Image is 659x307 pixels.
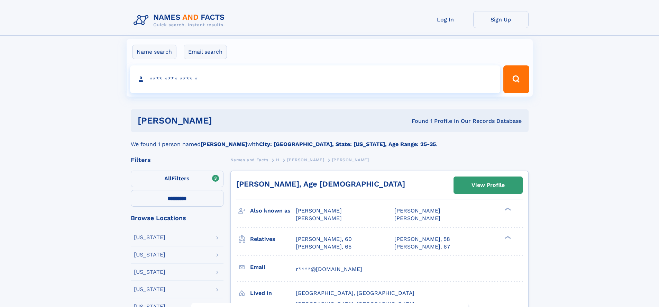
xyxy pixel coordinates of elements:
[418,11,473,28] a: Log In
[296,215,342,222] span: [PERSON_NAME]
[296,207,342,214] span: [PERSON_NAME]
[134,252,165,258] div: [US_STATE]
[132,45,176,59] label: Name search
[259,141,436,147] b: City: [GEOGRAPHIC_DATA], State: [US_STATE], Age Range: 25-35
[503,207,511,211] div: ❯
[184,45,227,59] label: Email search
[332,157,369,162] span: [PERSON_NAME]
[454,177,522,193] a: View Profile
[473,11,529,28] a: Sign Up
[236,180,405,188] a: [PERSON_NAME], Age [DEMOGRAPHIC_DATA]
[312,117,522,125] div: Found 1 Profile In Our Records Database
[134,269,165,275] div: [US_STATE]
[276,157,280,162] span: H
[131,132,529,148] div: We found 1 person named with .
[201,141,247,147] b: [PERSON_NAME]
[296,290,414,296] span: [GEOGRAPHIC_DATA], [GEOGRAPHIC_DATA]
[131,157,223,163] div: Filters
[164,175,172,182] span: All
[131,11,230,30] img: Logo Names and Facts
[250,287,296,299] h3: Lived in
[131,215,223,221] div: Browse Locations
[503,235,511,240] div: ❯
[138,116,312,125] h1: [PERSON_NAME]
[250,205,296,217] h3: Also known as
[230,155,268,164] a: Names and Facts
[250,261,296,273] h3: Email
[472,177,505,193] div: View Profile
[134,235,165,240] div: [US_STATE]
[394,215,440,222] span: [PERSON_NAME]
[287,157,324,162] span: [PERSON_NAME]
[130,65,501,93] input: search input
[250,233,296,245] h3: Relatives
[287,155,324,164] a: [PERSON_NAME]
[394,243,450,251] a: [PERSON_NAME], 67
[276,155,280,164] a: H
[394,207,440,214] span: [PERSON_NAME]
[503,65,529,93] button: Search Button
[134,287,165,292] div: [US_STATE]
[296,235,352,243] a: [PERSON_NAME], 60
[131,171,223,187] label: Filters
[394,235,450,243] a: [PERSON_NAME], 58
[296,243,351,251] a: [PERSON_NAME], 65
